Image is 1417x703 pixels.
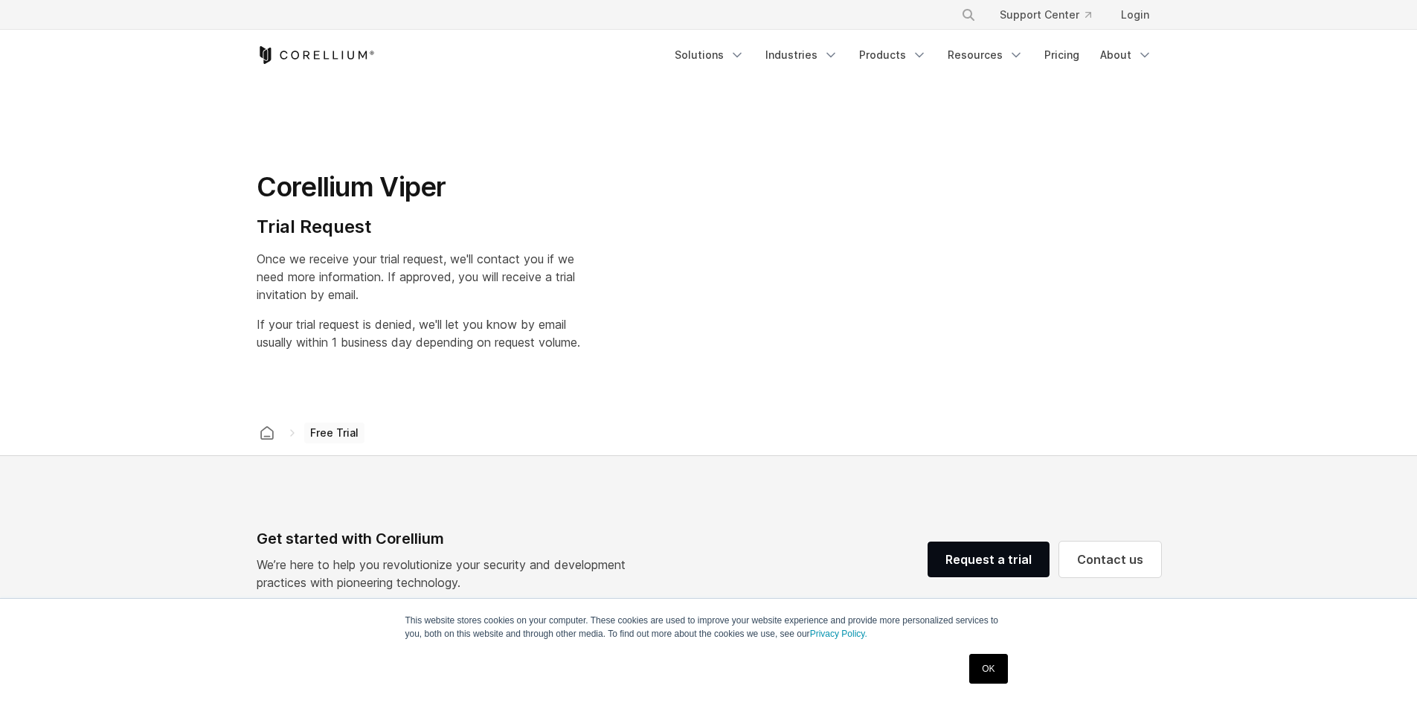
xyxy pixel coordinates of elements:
a: Contact us [1059,542,1161,577]
h1: Corellium Viper [257,170,580,204]
span: If your trial request is denied, we'll let you know by email usually within 1 business day depend... [257,317,580,350]
div: Navigation Menu [943,1,1161,28]
a: Industries [756,42,847,68]
a: Login [1109,1,1161,28]
div: Navigation Menu [666,42,1161,68]
a: About [1091,42,1161,68]
span: Once we receive your trial request, we'll contact you if we need more information. If approved, y... [257,251,575,302]
h4: Trial Request [257,216,580,238]
a: Corellium home [254,423,280,443]
a: Request a trial [928,542,1050,577]
p: We’re here to help you revolutionize your security and development practices with pioneering tech... [257,556,637,591]
div: Get started with Corellium [257,527,637,550]
a: Corellium Home [257,46,375,64]
button: Search [955,1,982,28]
span: Free Trial [304,423,364,443]
a: Solutions [666,42,754,68]
a: Privacy Policy. [810,629,867,639]
p: This website stores cookies on your computer. These cookies are used to improve your website expe... [405,614,1012,641]
a: OK [969,654,1007,684]
a: Products [850,42,936,68]
a: Support Center [988,1,1103,28]
a: Resources [939,42,1032,68]
a: Pricing [1035,42,1088,68]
